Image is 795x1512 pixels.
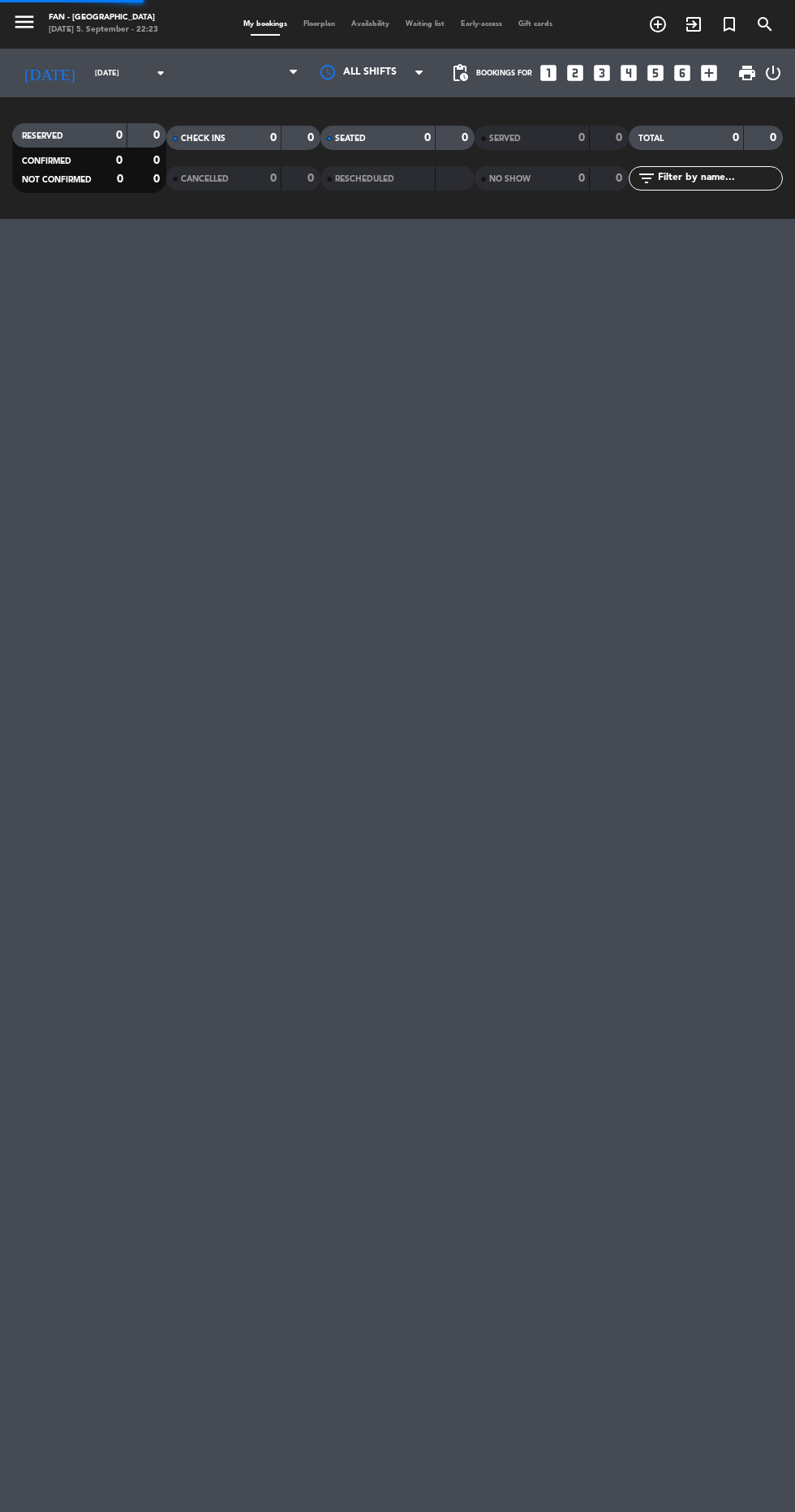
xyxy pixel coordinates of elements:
i: power_settings_new [763,63,783,83]
span: CHECK INS [181,135,226,143]
i: looks_6 [672,62,693,84]
div: Fan - [GEOGRAPHIC_DATA] [49,12,158,24]
strong: 0 [153,173,163,185]
span: CANCELLED [181,175,229,183]
strong: 0 [307,173,317,184]
strong: 0 [270,173,277,184]
span: TOTAL [638,135,664,143]
span: Early-access [453,20,510,28]
span: Gift cards [510,20,561,28]
input: Filter by name... [656,169,782,187]
div: [DATE] 5. September - 22:23 [49,24,158,36]
i: looks_two [565,62,586,84]
strong: 0 [578,132,585,143]
span: pending_actions [450,63,470,83]
span: Waiting list [397,20,453,28]
strong: 0 [616,173,625,184]
strong: 0 [117,173,123,185]
span: Availability [343,20,397,28]
strong: 0 [578,173,585,184]
span: Bookings for [476,69,532,78]
i: arrow_drop_down [151,63,170,83]
span: CONFIRMED [22,157,71,165]
i: looks_one [538,62,559,84]
i: add_circle_outline [648,15,668,34]
strong: 0 [116,130,122,141]
span: Floorplan [295,20,343,28]
strong: 0 [770,132,780,143]
i: looks_4 [618,62,639,84]
strong: 0 [462,132,471,143]
i: exit_to_app [684,15,703,34]
span: RESCHEDULED [335,175,394,183]
strong: 0 [307,132,317,143]
i: search [755,15,775,34]
strong: 0 [424,132,431,143]
strong: 0 [616,132,625,143]
strong: 0 [270,132,277,143]
span: SEATED [335,135,366,143]
strong: 0 [116,155,122,166]
i: [DATE] [12,57,87,89]
i: menu [12,10,37,34]
i: looks_5 [645,62,666,84]
i: turned_in_not [720,15,739,34]
span: NOT CONFIRMED [22,176,92,184]
i: filter_list [637,169,656,188]
span: RESERVED [22,132,63,140]
strong: 0 [153,155,163,166]
span: NO SHOW [489,175,531,183]
button: menu [12,10,37,38]
div: LOG OUT [763,49,783,97]
strong: 0 [153,130,163,141]
span: print [737,63,757,83]
i: add_box [698,62,720,84]
span: SERVED [489,135,521,143]
i: looks_3 [591,62,612,84]
strong: 0 [733,132,739,143]
span: My bookings [235,20,295,28]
